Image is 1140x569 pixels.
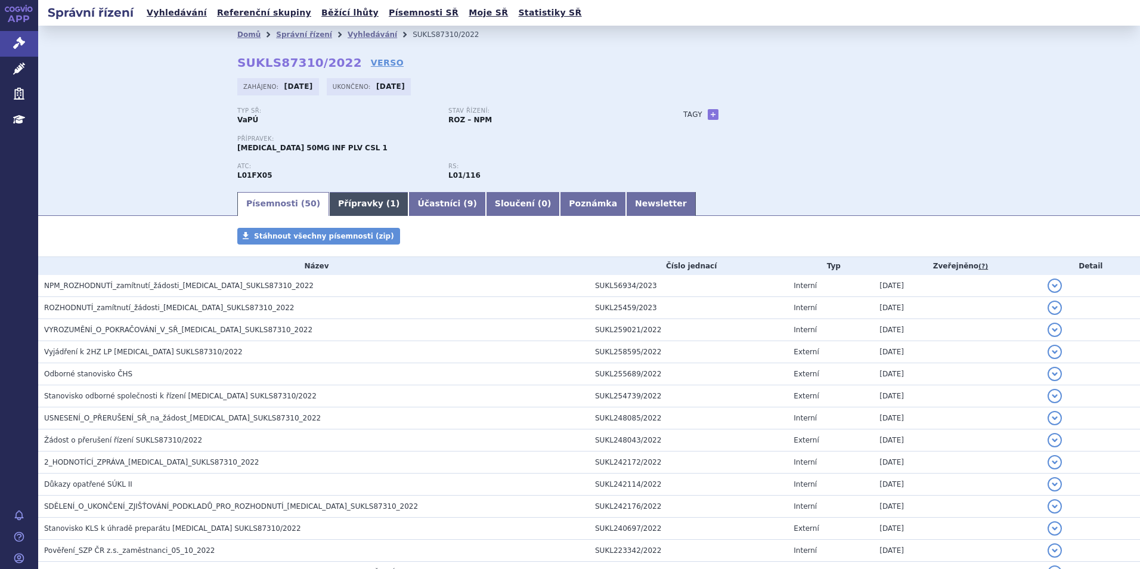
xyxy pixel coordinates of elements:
[448,171,481,180] strong: brentuximab vedotin
[1048,301,1062,315] button: detail
[448,107,648,115] p: Stav řízení:
[788,257,873,275] th: Typ
[873,474,1041,496] td: [DATE]
[237,30,261,39] a: Domů
[237,163,436,170] p: ATC:
[486,192,560,216] a: Sloučení (0)
[1048,345,1062,359] button: detail
[1048,543,1062,558] button: detail
[237,192,329,216] a: Písemnosti (50)
[683,107,702,122] h3: Tagy
[390,199,396,208] span: 1
[873,341,1041,363] td: [DATE]
[589,540,788,562] td: SUKL223342/2022
[873,385,1041,407] td: [DATE]
[408,192,485,216] a: Účastníci (9)
[237,55,362,70] strong: SUKLS87310/2022
[589,275,788,297] td: SUKL56934/2023
[1048,499,1062,514] button: detail
[371,57,404,69] a: VERSO
[305,199,316,208] span: 50
[44,480,132,488] span: Důkazy opatřené SÚKL II
[237,135,659,143] p: Přípravek:
[44,282,314,290] span: NPM_ROZHODNUTÍ_zamítnutí_žádosti_ADCETRIS_SUKLS87310_2022
[794,458,817,466] span: Interní
[873,496,1041,518] td: [DATE]
[376,82,405,91] strong: [DATE]
[541,199,547,208] span: 0
[794,304,817,312] span: Interní
[276,30,332,39] a: Správní řízení
[44,458,259,466] span: 2_HODNOTÍCÍ_ZPRÁVA_ADCETRIS_SUKLS87310_2022
[329,192,408,216] a: Přípravky (1)
[1048,367,1062,381] button: detail
[589,257,788,275] th: Číslo jednací
[794,502,817,511] span: Interní
[560,192,626,216] a: Poznámka
[448,116,492,124] strong: ROZ – NPM
[1048,323,1062,337] button: detail
[873,319,1041,341] td: [DATE]
[44,524,301,533] span: Stanovisko KLS k úhradě preparátu Adcetris SUKLS87310/2022
[44,502,418,511] span: SDĚLENÍ_O_UKONČENÍ_ZJIŠŤOVÁNÍ_PODKLADŮ_PRO_ROZHODNUTÍ_ADCETRIS_SUKLS87310_2022
[589,474,788,496] td: SUKL242114/2022
[794,524,819,533] span: Externí
[348,30,397,39] a: Vyhledávání
[708,109,718,120] a: +
[978,262,988,271] abbr: (?)
[873,297,1041,319] td: [DATE]
[873,257,1041,275] th: Zveřejněno
[243,82,281,91] span: Zahájeno:
[385,5,462,21] a: Písemnosti SŘ
[1048,279,1062,293] button: detail
[589,363,788,385] td: SUKL255689/2022
[873,452,1041,474] td: [DATE]
[515,5,585,21] a: Statistiky SŘ
[44,304,294,312] span: ROZHODNUTÍ_zamítnutí_žádosti_ADCETRIS_SUKLS87310_2022
[873,540,1041,562] td: [DATE]
[1048,477,1062,491] button: detail
[38,257,589,275] th: Název
[44,348,243,356] span: Vyjádření k 2HZ LP Adcetris SUKLS87310/2022
[794,546,817,555] span: Interní
[794,326,817,334] span: Interní
[589,319,788,341] td: SUKL259021/2022
[448,163,648,170] p: RS:
[589,452,788,474] td: SUKL242172/2022
[1048,389,1062,403] button: detail
[44,370,132,378] span: Odborné stanovisko ČHS
[237,107,436,115] p: Typ SŘ:
[44,546,215,555] span: Pověření_SZP ČR z.s._zaměstnanci_05_10_2022
[237,116,258,124] strong: VaPÚ
[237,228,400,245] a: Stáhnout všechny písemnosti (zip)
[589,407,788,429] td: SUKL248085/2022
[794,414,817,422] span: Interní
[873,407,1041,429] td: [DATE]
[794,282,817,290] span: Interní
[467,199,473,208] span: 9
[143,5,210,21] a: Vyhledávání
[213,5,315,21] a: Referenční skupiny
[873,275,1041,297] td: [DATE]
[794,392,819,400] span: Externí
[44,436,202,444] span: Žádost o přerušení řízení SUKLS87310/2022
[237,144,388,152] span: [MEDICAL_DATA] 50MG INF PLV CSL 1
[44,326,312,334] span: VYROZUMĚNÍ_O_POKRAČOVÁNÍ_V_SŘ_ADCETRIS_SUKLS87310_2022
[1048,521,1062,536] button: detail
[333,82,373,91] span: Ukončeno:
[1048,433,1062,447] button: detail
[237,171,272,180] strong: BRENTUXIMAB VEDOTIN
[626,192,696,216] a: Newsletter
[254,232,394,240] span: Stáhnout všechny písemnosti (zip)
[1048,411,1062,425] button: detail
[589,496,788,518] td: SUKL242176/2022
[589,518,788,540] td: SUKL240697/2022
[794,436,819,444] span: Externí
[44,414,321,422] span: USNESENÍ_O_PŘERUŠENÍ_SŘ_na_žádost_ADCETRIS_SUKLS87310_2022
[873,429,1041,452] td: [DATE]
[794,370,819,378] span: Externí
[318,5,382,21] a: Běžící lhůty
[873,518,1041,540] td: [DATE]
[1048,455,1062,469] button: detail
[794,348,819,356] span: Externí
